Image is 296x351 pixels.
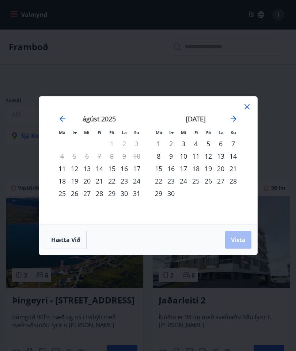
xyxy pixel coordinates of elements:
[177,150,190,162] div: 10
[177,175,190,187] td: Choose miðvikudagur, 24. september 2025 as your check-in date. It’s available.
[215,137,227,150] div: 6
[48,105,248,216] div: Calendar
[93,187,106,200] div: 28
[202,137,215,150] td: Choose föstudagur, 5. september 2025 as your check-in date. It’s available.
[227,150,239,162] div: 14
[118,162,130,175] td: Choose laugardagur, 16. ágúst 2025 as your check-in date. It’s available.
[165,137,177,150] div: 2
[68,175,81,187] td: Choose þriðjudagur, 19. ágúst 2025 as your check-in date. It’s available.
[202,137,215,150] div: 5
[215,175,227,187] div: 27
[130,187,143,200] td: Choose sunnudagur, 31. ágúst 2025 as your check-in date. It’s available.
[45,231,87,249] button: Hætta við
[190,162,202,175] div: 18
[165,150,177,162] div: 9
[215,150,227,162] td: Choose laugardagur, 13. september 2025 as your check-in date. It’s available.
[190,137,202,150] td: Choose fimmtudagur, 4. september 2025 as your check-in date. It’s available.
[181,130,186,135] small: Mi
[68,175,81,187] div: 19
[215,175,227,187] td: Choose laugardagur, 27. september 2025 as your check-in date. It’s available.
[83,114,116,123] strong: ágúst 2025
[152,162,165,175] div: 15
[152,150,165,162] td: Choose mánudagur, 8. september 2025 as your check-in date. It’s available.
[231,130,236,135] small: Su
[165,137,177,150] td: Choose þriðjudagur, 2. september 2025 as your check-in date. It’s available.
[202,175,215,187] td: Choose föstudagur, 26. september 2025 as your check-in date. It’s available.
[152,187,165,200] div: 29
[152,150,165,162] div: 8
[190,175,202,187] td: Choose fimmtudagur, 25. september 2025 as your check-in date. It’s available.
[106,187,118,200] td: Choose föstudagur, 29. ágúst 2025 as your check-in date. It’s available.
[130,187,143,200] div: 31
[190,137,202,150] div: 4
[118,150,130,162] td: Not available. laugardagur, 9. ágúst 2025
[81,150,93,162] td: Not available. miðvikudagur, 6. ágúst 2025
[165,162,177,175] td: Choose þriðjudagur, 16. september 2025 as your check-in date. It’s available.
[152,137,165,150] div: 1
[118,137,130,150] td: Not available. laugardagur, 2. ágúst 2025
[84,130,90,135] small: Mi
[190,162,202,175] td: Choose fimmtudagur, 18. september 2025 as your check-in date. It’s available.
[130,150,143,162] td: Not available. sunnudagur, 10. ágúst 2025
[206,130,211,135] small: Fö
[98,130,101,135] small: Fi
[68,162,81,175] td: Choose þriðjudagur, 12. ágúst 2025 as your check-in date. It’s available.
[219,130,224,135] small: La
[202,175,215,187] div: 26
[165,175,177,187] td: Choose þriðjudagur, 23. september 2025 as your check-in date. It’s available.
[93,162,106,175] td: Choose fimmtudagur, 14. ágúst 2025 as your check-in date. It’s available.
[215,162,227,175] div: 20
[106,150,118,162] td: Not available. föstudagur, 8. ágúst 2025
[177,137,190,150] td: Choose miðvikudagur, 3. september 2025 as your check-in date. It’s available.
[81,175,93,187] div: 20
[56,175,68,187] div: 18
[68,187,81,200] div: 26
[227,175,239,187] div: 28
[215,137,227,150] td: Choose laugardagur, 6. september 2025 as your check-in date. It’s available.
[106,162,118,175] td: Choose föstudagur, 15. ágúst 2025 as your check-in date. It’s available.
[152,137,165,150] td: Choose mánudagur, 1. september 2025 as your check-in date. It’s available.
[152,162,165,175] td: Choose mánudagur, 15. september 2025 as your check-in date. It’s available.
[186,114,206,123] strong: [DATE]
[106,137,118,150] td: Not available. föstudagur, 1. ágúst 2025
[227,162,239,175] div: 21
[130,162,143,175] div: 17
[106,175,118,187] div: 22
[56,187,68,200] div: 25
[156,130,162,135] small: Má
[68,150,81,162] td: Not available. þriðjudagur, 5. ágúst 2025
[177,162,190,175] div: 17
[177,162,190,175] td: Choose miðvikudagur, 17. september 2025 as your check-in date. It’s available.
[93,187,106,200] td: Choose fimmtudagur, 28. ágúst 2025 as your check-in date. It’s available.
[227,137,239,150] div: 7
[122,130,127,135] small: La
[106,162,118,175] div: 15
[130,175,143,187] td: Choose sunnudagur, 24. ágúst 2025 as your check-in date. It’s available.
[194,130,198,135] small: Fi
[190,150,202,162] td: Choose fimmtudagur, 11. september 2025 as your check-in date. It’s available.
[227,137,239,150] td: Choose sunnudagur, 7. september 2025 as your check-in date. It’s available.
[227,175,239,187] td: Choose sunnudagur, 28. september 2025 as your check-in date. It’s available.
[152,175,165,187] div: 22
[118,175,130,187] div: 23
[81,175,93,187] td: Choose miðvikudagur, 20. ágúst 2025 as your check-in date. It’s available.
[165,187,177,200] td: Choose þriðjudagur, 30. september 2025 as your check-in date. It’s available.
[59,130,65,135] small: Má
[177,137,190,150] div: 3
[109,130,114,135] small: Fö
[130,162,143,175] td: Choose sunnudagur, 17. ágúst 2025 as your check-in date. It’s available.
[68,162,81,175] div: 12
[165,150,177,162] td: Choose þriðjudagur, 9. september 2025 as your check-in date. It’s available.
[152,175,165,187] td: Choose mánudagur, 22. september 2025 as your check-in date. It’s available.
[177,175,190,187] div: 24
[81,187,93,200] div: 27
[58,114,67,123] div: Move backward to switch to the previous month.
[152,187,165,200] td: Choose mánudagur, 29. september 2025 as your check-in date. It’s available.
[165,175,177,187] div: 23
[118,187,130,200] td: Choose laugardagur, 30. ágúst 2025 as your check-in date. It’s available.
[68,187,81,200] td: Choose þriðjudagur, 26. ágúst 2025 as your check-in date. It’s available.
[190,150,202,162] div: 11
[169,130,174,135] small: Þr
[202,150,215,162] td: Choose föstudagur, 12. september 2025 as your check-in date. It’s available.
[165,187,177,200] div: 30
